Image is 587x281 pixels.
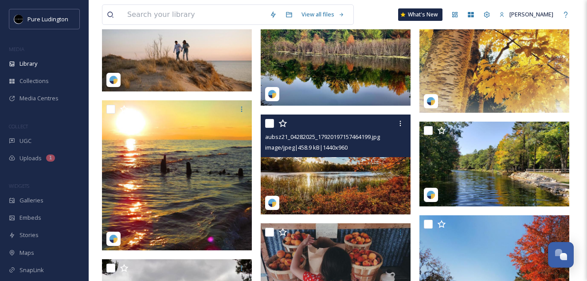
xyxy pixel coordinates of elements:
[20,196,43,205] span: Galleries
[20,214,41,222] span: Embeds
[509,10,553,18] span: [PERSON_NAME]
[27,15,68,23] span: Pure Ludington
[427,97,435,106] img: snapsea-logo.png
[20,137,31,145] span: UGC
[548,242,574,268] button: Open Chat
[20,266,44,274] span: SnapLink
[9,46,24,52] span: MEDIA
[20,77,49,85] span: Collections
[46,154,55,162] div: 1
[268,90,277,99] img: snapsea-logo.png
[109,75,118,84] img: snapsea-logo.png
[427,190,435,199] img: snapsea-logo.png
[265,133,380,141] span: aubsz21_04282025_17920197157464199.jpg
[265,143,348,151] span: image/jpeg | 458.9 kB | 1440 x 960
[20,154,42,162] span: Uploads
[109,234,118,243] img: snapsea-logo.png
[297,6,349,23] a: View all files
[102,100,252,250] img: sj_photos_in_michigan_04282025_17864987924947802.jpg
[9,182,29,189] span: WIDGETS
[123,5,265,24] input: Search your library
[398,8,442,21] a: What's New
[14,15,23,24] img: pureludingtonF-2.png
[419,122,569,206] img: a.christoph_04282025_17901124234575020.jpg
[495,6,558,23] a: [PERSON_NAME]
[261,115,411,214] img: aubsz21_04282025_17920197157464199.jpg
[20,249,34,257] span: Maps
[9,123,28,130] span: COLLECT
[268,198,277,207] img: snapsea-logo.png
[20,231,39,239] span: Stories
[20,59,37,68] span: Library
[20,94,59,103] span: Media Centres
